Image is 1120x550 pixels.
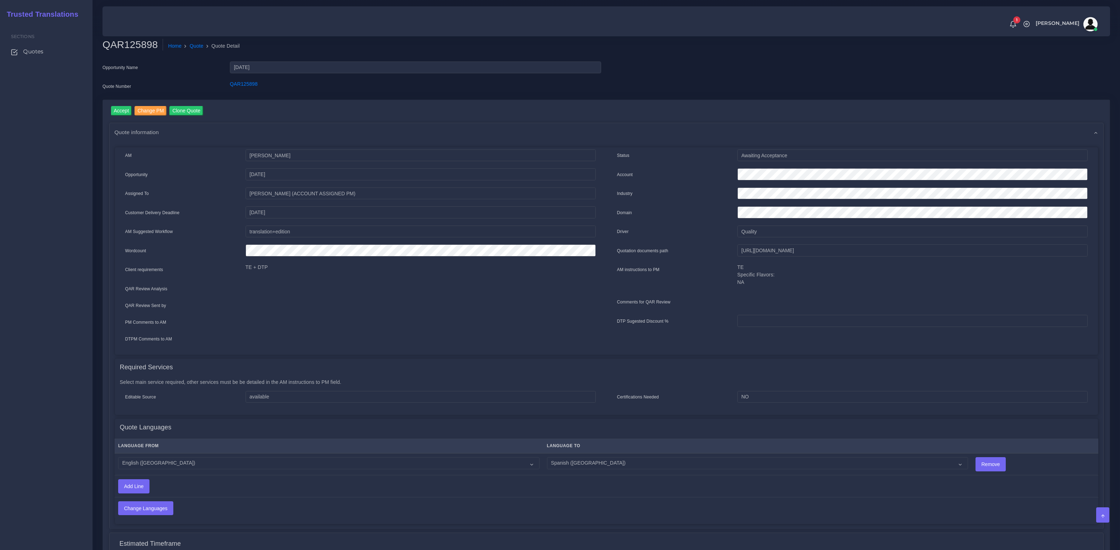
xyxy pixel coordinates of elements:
[125,302,166,309] label: QAR Review Sent by
[120,424,172,432] h4: Quote Languages
[204,42,240,50] li: Quote Detail
[1013,16,1020,23] span: 1
[246,264,596,271] p: TE + DTP
[617,248,668,254] label: Quotation documents path
[230,81,258,87] a: QAR125898
[120,364,173,371] h4: Required Services
[119,502,173,515] input: Change Languages
[125,266,163,273] label: Client requirements
[1007,20,1019,28] a: 1
[617,394,659,400] label: Certifications Needed
[125,319,167,326] label: PM Comments to AM
[617,318,669,324] label: DTP Sugested Discount %
[1036,21,1079,26] span: [PERSON_NAME]
[617,152,630,159] label: Status
[617,171,633,178] label: Account
[976,458,1005,471] input: Remove
[102,39,163,51] h2: QAR125898
[125,228,173,235] label: AM Suggested Workflow
[169,106,203,116] input: Clone Quote
[125,152,132,159] label: AM
[125,394,156,400] label: Editable Source
[115,128,159,136] span: Quote information
[617,266,660,273] label: AM instructions to PM
[2,9,78,20] a: Trusted Translations
[190,42,204,50] a: Quote
[617,210,632,216] label: Domain
[120,379,1093,386] p: Select main service required, other services must be be detailed in the AM instructions to PM field.
[246,187,596,200] input: pm
[102,83,131,90] label: Quote Number
[119,480,149,493] input: Add Line
[125,248,146,254] label: Wordcount
[110,123,1103,141] div: Quote information
[5,44,87,59] a: Quotes
[125,210,180,216] label: Customer Delivery Deadline
[120,540,181,548] h4: Estimated Timeframe
[125,171,148,178] label: Opportunity
[115,439,543,453] th: Language From
[11,34,35,39] span: Sections
[23,48,43,55] span: Quotes
[2,10,78,18] h2: Trusted Translations
[125,286,168,292] label: QAR Review Analysis
[1083,17,1098,31] img: avatar
[617,299,671,305] label: Comments for QAR Review
[125,190,149,197] label: Assigned To
[102,64,138,71] label: Opportunity Name
[1032,17,1100,31] a: [PERSON_NAME]avatar
[168,42,182,50] a: Home
[135,106,167,116] input: Change PM
[617,228,629,235] label: Driver
[617,190,633,197] label: Industry
[125,336,172,342] label: DTPM Comments to AM
[111,106,132,116] input: Accept
[543,439,972,453] th: Language To
[737,264,1088,286] p: TE Specific Flavors: NA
